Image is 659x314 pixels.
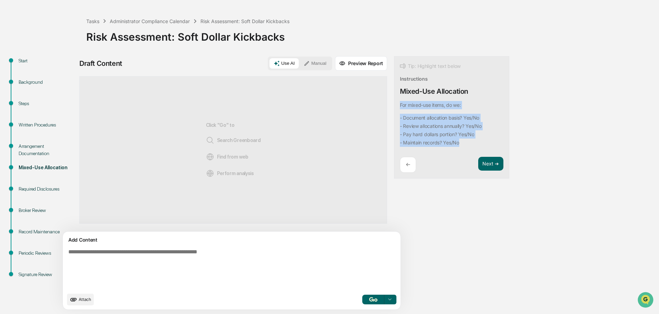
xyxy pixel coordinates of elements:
a: Powered byPylon [49,117,83,122]
span: Preclearance [14,87,45,94]
div: Mixed-Use Allocation [19,164,75,171]
button: Use AI [269,58,299,69]
span: Data Lookup [14,100,43,107]
span: Perform analysis [206,169,254,178]
iframe: Open customer support [637,291,656,310]
button: Preview Report [335,56,387,71]
img: Go [369,297,377,302]
div: Start [19,57,75,64]
div: Instructions [400,76,428,82]
img: Search [206,136,214,144]
div: Start new chat [23,53,113,60]
div: Tip: Highlight text below [400,62,461,70]
div: 🔎 [7,101,12,106]
a: 🗄️Attestations [47,84,88,97]
div: 🗄️ [50,88,56,93]
img: Analysis [206,169,214,178]
p: For mixed-use items, do we: [400,102,461,108]
div: Signature Review [19,271,75,278]
div: Administrator Compliance Calendar [110,18,190,24]
div: Mixed-Use Allocation [400,87,468,95]
span: Attach [79,297,91,302]
div: Add Content [67,236,396,244]
div: Click "Go" to [206,88,261,212]
span: Pylon [69,117,83,122]
div: Periodic Reviews [19,250,75,257]
span: Find from web [206,153,248,161]
p: How can we help? [7,14,126,26]
a: 🔎Data Lookup [4,97,46,110]
div: Required Disclosures [19,185,75,193]
div: Broker Review [19,207,75,214]
p: ← [406,161,410,168]
div: Tasks [86,18,99,24]
div: Steps [19,100,75,107]
div: Record Maintenance [19,228,75,235]
a: 🖐️Preclearance [4,84,47,97]
button: Manual [299,58,331,69]
div: Background [19,79,75,86]
button: Next ➔ [478,157,503,171]
div: We're available if you need us! [23,60,87,65]
div: 🖐️ [7,88,12,93]
span: Search Greenboard [206,136,261,144]
div: Risk Assessment: Soft Dollar Kickbacks [86,25,656,43]
img: Web [206,153,214,161]
div: Written Procedures [19,121,75,129]
button: Go [362,295,384,304]
code: - Document allocation basis? Yes/No - Review allocations annually? Yes/No - Pay hard dollars port... [400,114,482,147]
div: Risk Assessment: Soft Dollar Kickbacks [200,18,289,24]
div: Arrangement Documentation [19,143,75,157]
img: 1746055101610-c473b297-6a78-478c-a979-82029cc54cd1 [7,53,19,65]
button: Start new chat [117,55,126,63]
span: Attestations [57,87,86,94]
div: Draft Content [79,59,122,68]
button: upload document [67,294,94,305]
